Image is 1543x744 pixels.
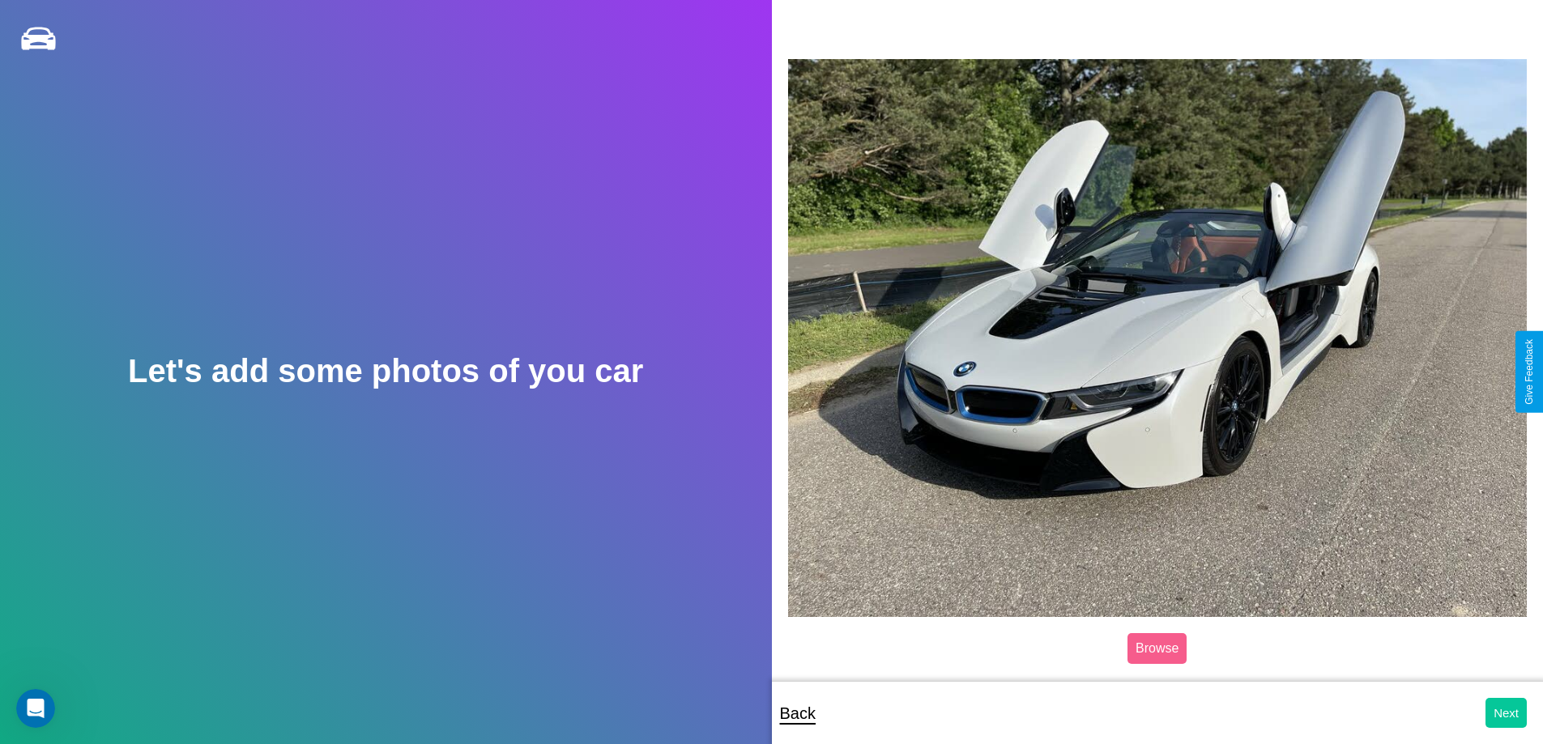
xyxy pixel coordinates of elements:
label: Browse [1127,633,1187,664]
p: Back [780,699,816,728]
button: Next [1485,698,1527,728]
img: posted [788,59,1528,616]
iframe: Intercom live chat [16,689,55,728]
div: Give Feedback [1524,339,1535,405]
h2: Let's add some photos of you car [128,353,643,389]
